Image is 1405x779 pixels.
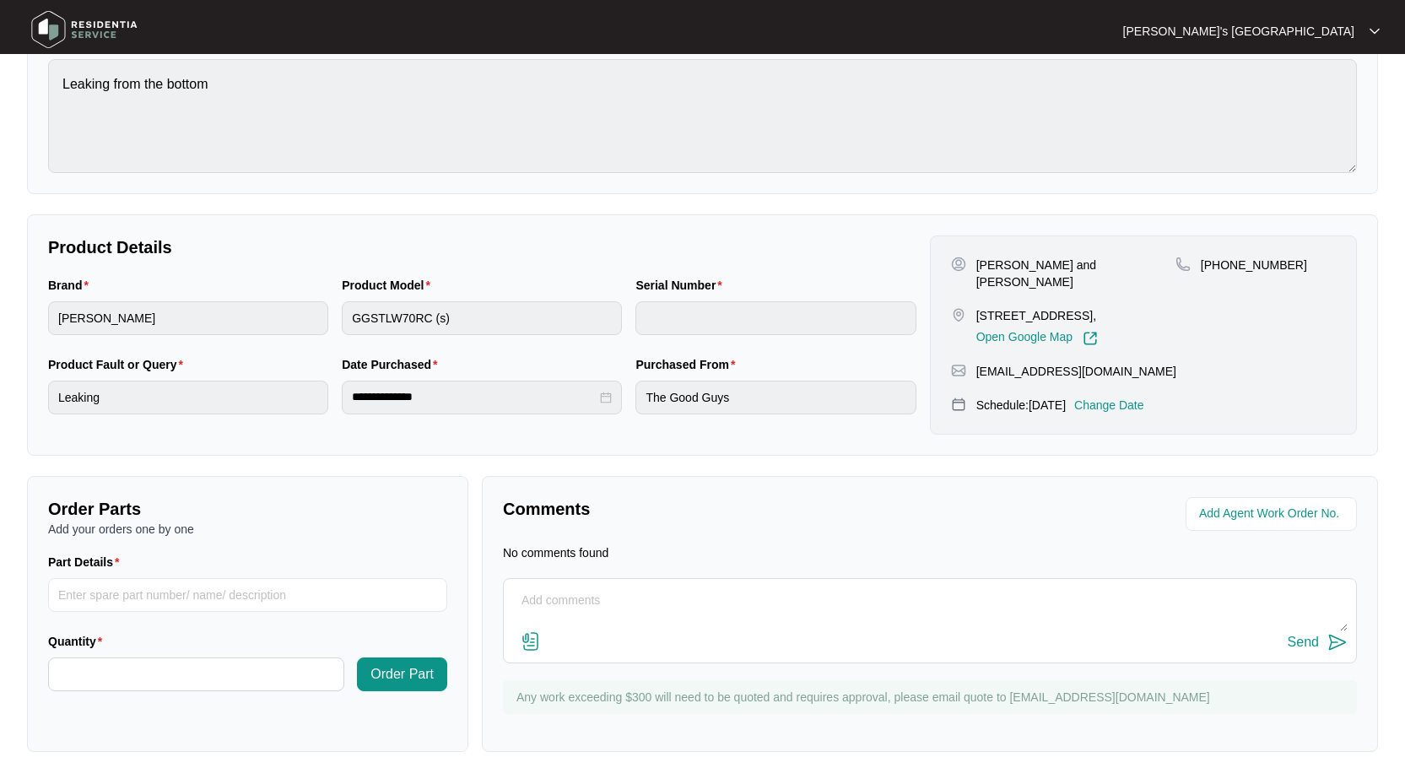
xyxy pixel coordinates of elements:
[951,397,966,412] img: map-pin
[48,356,190,373] label: Product Fault or Query
[1327,632,1348,652] img: send-icon.svg
[25,4,143,55] img: residentia service logo
[48,381,328,414] input: Product Fault or Query
[635,356,742,373] label: Purchased From
[1083,331,1098,346] img: Link-External
[635,381,916,414] input: Purchased From
[976,257,1175,290] p: [PERSON_NAME] and [PERSON_NAME]
[352,388,597,406] input: Date Purchased
[1123,23,1354,40] p: [PERSON_NAME]'s [GEOGRAPHIC_DATA]
[951,363,966,378] img: map-pin
[516,689,1348,706] p: Any work exceeding $300 will need to be quoted and requires approval, please email quote to [EMAI...
[48,521,447,538] p: Add your orders one by one
[49,658,343,690] input: Quantity
[1370,27,1380,35] img: dropdown arrow
[48,578,447,612] input: Part Details
[1288,635,1319,650] div: Send
[503,497,918,521] p: Comments
[48,301,328,335] input: Brand
[1175,257,1191,272] img: map-pin
[976,363,1176,380] p: [EMAIL_ADDRESS][DOMAIN_NAME]
[342,301,622,335] input: Product Model
[48,59,1357,173] textarea: Leaking from the bottom
[951,257,966,272] img: user-pin
[1199,504,1347,524] input: Add Agent Work Order No.
[48,235,916,259] p: Product Details
[342,277,437,294] label: Product Model
[342,356,444,373] label: Date Purchased
[503,544,608,561] p: No comments found
[635,301,916,335] input: Serial Number
[976,307,1098,324] p: [STREET_ADDRESS],
[357,657,447,691] button: Order Part
[1288,631,1348,654] button: Send
[1201,257,1307,273] p: [PHONE_NUMBER]
[521,631,541,652] img: file-attachment-doc.svg
[951,307,966,322] img: map-pin
[48,633,109,650] label: Quantity
[48,554,127,571] label: Part Details
[48,277,95,294] label: Brand
[635,277,728,294] label: Serial Number
[1074,397,1144,414] p: Change Date
[370,664,434,684] span: Order Part
[48,497,447,521] p: Order Parts
[976,397,1066,414] p: Schedule: [DATE]
[976,331,1098,346] a: Open Google Map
